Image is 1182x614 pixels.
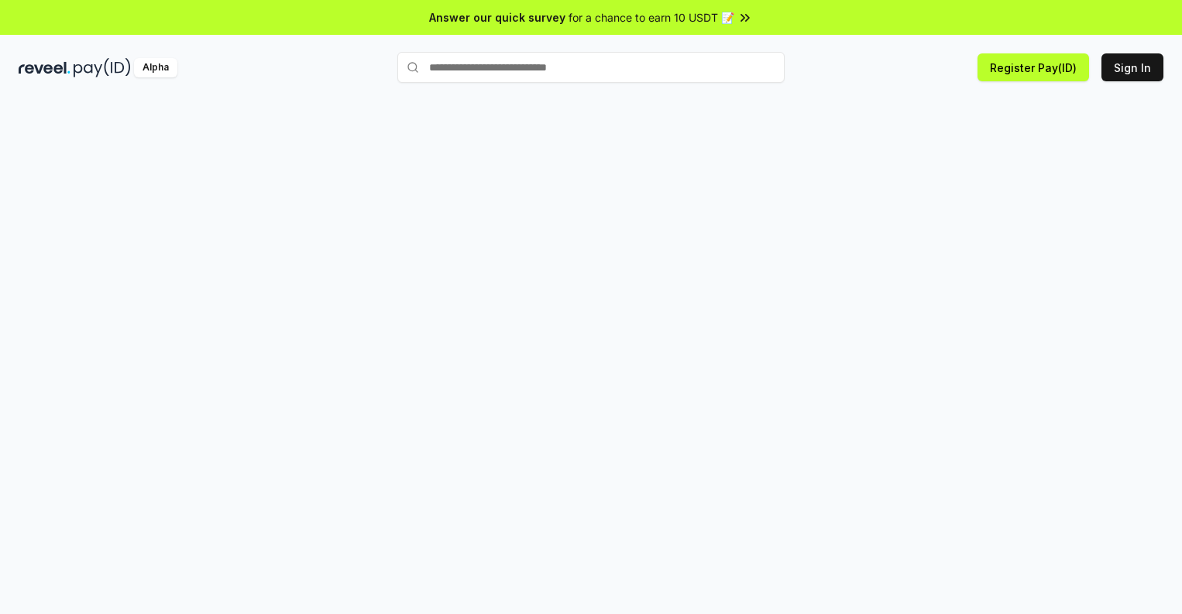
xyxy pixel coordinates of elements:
[429,9,565,26] span: Answer our quick survey
[569,9,734,26] span: for a chance to earn 10 USDT 📝
[1101,53,1163,81] button: Sign In
[134,58,177,77] div: Alpha
[978,53,1089,81] button: Register Pay(ID)
[74,58,131,77] img: pay_id
[19,58,70,77] img: reveel_dark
